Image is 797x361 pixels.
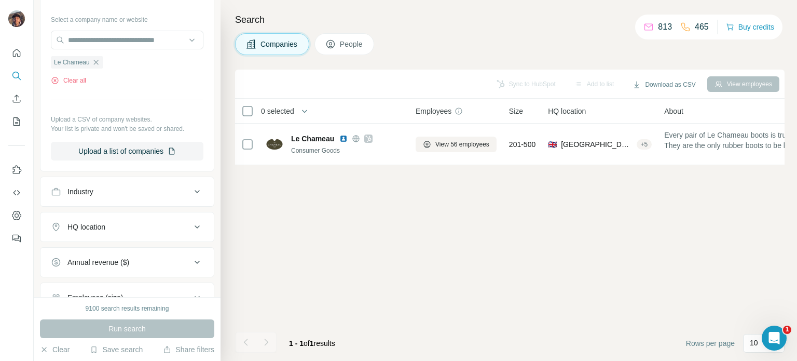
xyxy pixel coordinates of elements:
button: Feedback [8,229,25,248]
button: Buy credits [726,20,774,34]
iframe: Intercom live chat [762,326,787,351]
button: Clear [40,344,70,355]
p: 465 [695,21,709,33]
span: People [340,39,364,49]
span: [GEOGRAPHIC_DATA], [GEOGRAPHIC_DATA], [GEOGRAPHIC_DATA] [561,139,632,150]
span: of [304,339,310,347]
button: Share filters [163,344,214,355]
h4: Search [235,12,785,27]
p: Your list is private and won't be saved or shared. [51,124,203,133]
button: Employees (size) [40,285,214,310]
img: Logo of Le Chameau [266,136,283,153]
span: About [664,106,683,116]
button: Download as CSV [625,77,703,92]
button: Search [8,66,25,85]
button: Enrich CSV [8,89,25,108]
button: Dashboard [8,206,25,225]
div: Select a company name or website [51,11,203,24]
span: Le Chameau [54,58,90,67]
div: Employees (size) [67,292,123,303]
span: HQ location [548,106,586,116]
p: 813 [658,21,672,33]
button: Use Surfe API [8,183,25,202]
span: Le Chameau [291,133,334,144]
div: Industry [67,186,93,197]
p: Upload a CSV of company websites. [51,115,203,124]
span: View 56 employees [435,140,489,149]
span: 1 [783,326,791,334]
div: + 5 [637,140,652,149]
img: LinkedIn logo [339,135,348,143]
div: Consumer Goods [291,146,403,155]
div: 9100 search results remaining [86,304,169,313]
img: Avatar [8,10,25,27]
span: Companies [260,39,298,49]
button: My lists [8,112,25,131]
p: 10 [750,338,758,348]
span: Employees [416,106,451,116]
button: Industry [40,179,214,204]
button: Clear all [51,76,86,85]
button: View 56 employees [416,137,497,152]
span: results [289,339,335,347]
button: HQ location [40,215,214,239]
span: 201-500 [509,139,535,150]
button: Upload a list of companies [51,142,203,161]
button: Use Surfe on LinkedIn [8,161,25,179]
span: Size [509,106,523,116]
span: 1 [310,339,314,347]
div: HQ location [67,222,105,232]
div: Annual revenue ($) [67,257,129,268]
button: Quick start [8,44,25,62]
span: 0 selected [261,106,294,116]
span: Rows per page [686,338,735,349]
span: 1 - 1 [289,339,304,347]
span: 🇬🇧 [548,139,557,150]
button: Annual revenue ($) [40,250,214,275]
button: Save search [90,344,143,355]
